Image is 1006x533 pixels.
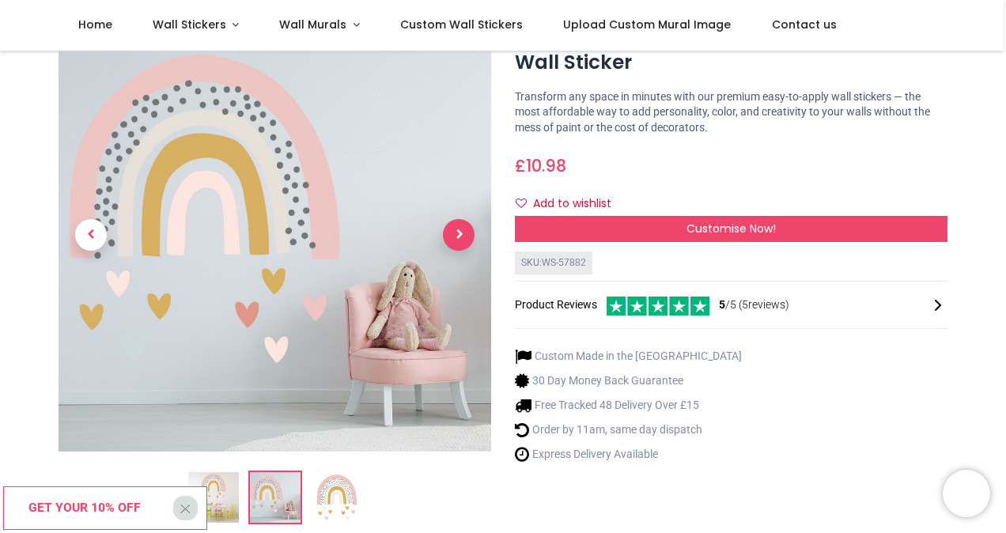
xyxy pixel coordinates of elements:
[526,154,566,177] span: 10.98
[400,17,523,32] span: Custom Wall Stickers
[153,17,226,32] span: Wall Stickers
[515,154,566,177] span: £
[515,372,742,389] li: 30 Day Money Back Guarantee
[279,17,346,32] span: Wall Murals
[719,298,725,311] span: 5
[516,198,527,209] i: Add to wishlist
[686,221,776,236] span: Customise Now!
[515,421,742,438] li: Order by 11am, same day dispatch
[59,84,123,387] a: Previous
[78,17,112,32] span: Home
[943,470,990,517] iframe: Brevo live chat
[250,472,301,523] img: WS-57882-02
[772,17,837,32] span: Contact us
[515,348,742,365] li: Custom Made in the [GEOGRAPHIC_DATA]
[515,191,625,217] button: Add to wishlistAdd to wishlist
[719,297,789,313] span: /5 ( 5 reviews)
[515,446,742,463] li: Express Delivery Available
[443,219,475,251] span: Next
[515,89,947,136] p: Transform any space in minutes with our premium easy-to-apply wall stickers — the most affordable...
[188,472,239,523] img: Pink & Dotty Rainbow Childrens Wall Sticker
[515,251,592,274] div: SKU: WS-57882
[75,219,107,251] span: Previous
[515,294,947,316] div: Product Reviews
[312,472,362,523] img: WS-57882-03
[515,397,742,414] li: Free Tracked 48 Delivery Over £15
[426,84,491,387] a: Next
[563,17,731,32] span: Upload Custom Mural Image
[59,19,491,452] img: WS-57882-02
